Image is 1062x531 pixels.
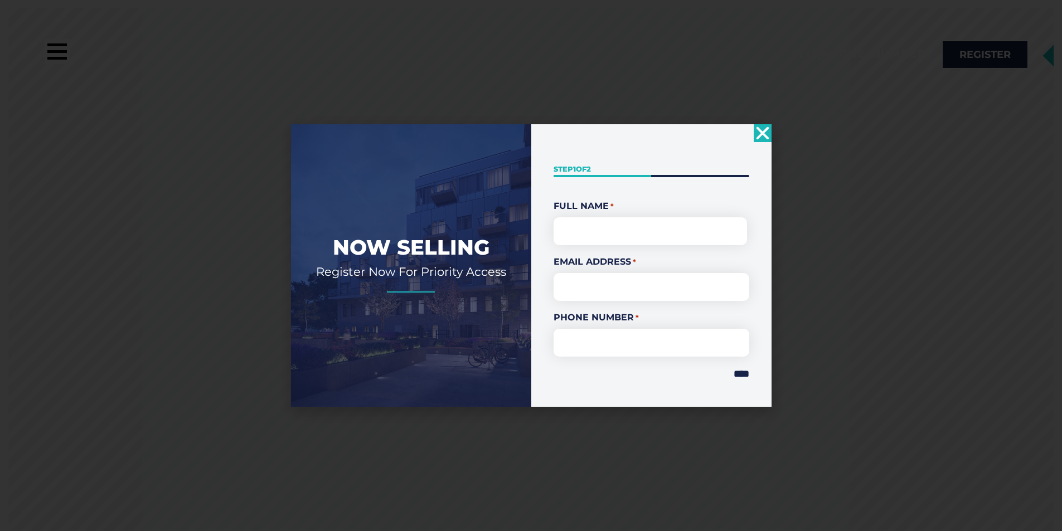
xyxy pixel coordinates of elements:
label: Email Address [554,255,749,269]
label: Phone Number [554,311,749,324]
p: Step of [554,164,749,174]
legend: Full Name [554,199,749,213]
h2: Register Now For Priority Access [308,264,515,279]
span: 1 [573,164,576,173]
span: 2 [586,164,591,173]
h2: Now Selling [308,234,515,261]
a: Close [754,124,772,142]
